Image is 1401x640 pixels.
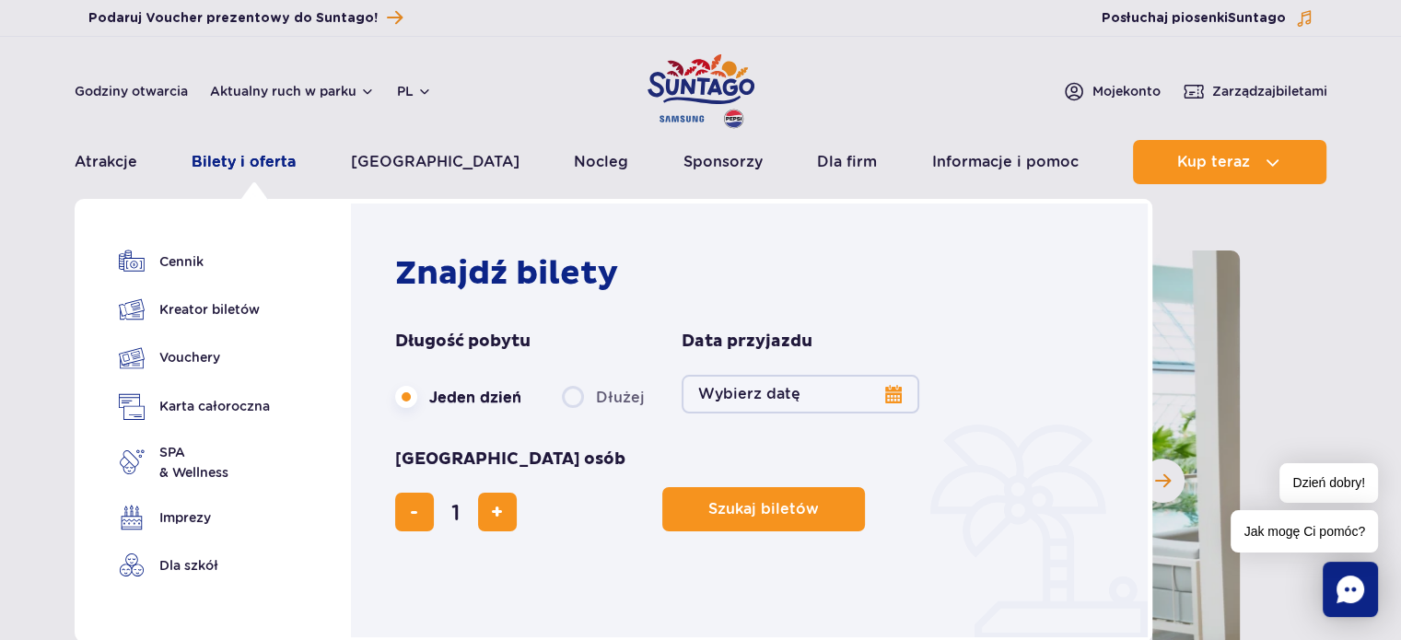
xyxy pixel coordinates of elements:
button: pl [397,82,432,100]
a: Vouchery [119,344,270,371]
a: Bilety i oferta [192,140,296,184]
a: Karta całoroczna [119,393,270,420]
a: Dla firm [817,140,877,184]
span: Data przyjazdu [682,331,812,353]
span: Szukaj biletów [708,501,819,518]
strong: Znajdź bilety [395,253,618,294]
a: Atrakcje [75,140,137,184]
button: Szukaj biletów [662,487,865,531]
span: Jak mogę Ci pomóc? [1231,510,1378,553]
a: Cennik [119,249,270,274]
a: Sponsorzy [683,140,763,184]
a: SPA& Wellness [119,442,270,483]
a: Kreator biletów [119,297,270,322]
a: Informacje i pomoc [932,140,1079,184]
button: Aktualny ruch w parku [210,84,375,99]
a: Zarządzajbiletami [1183,80,1327,102]
form: Planowanie wizyty w Park of Poland [395,331,1113,531]
span: Dzień dobry! [1279,463,1378,503]
a: Imprezy [119,505,270,530]
button: Wybierz datę [682,375,919,413]
div: Chat [1323,562,1378,617]
span: SPA & Wellness [159,442,228,483]
button: usuń bilet [395,493,434,531]
span: Długość pobytu [395,331,531,353]
span: Kup teraz [1177,154,1250,170]
button: Kup teraz [1133,140,1326,184]
input: liczba biletów [434,490,478,534]
span: Zarządzaj biletami [1212,82,1327,100]
a: Nocleg [574,140,628,184]
a: Godziny otwarcia [75,82,188,100]
button: dodaj bilet [478,493,517,531]
label: Jeden dzień [395,378,521,416]
a: Mojekonto [1063,80,1161,102]
span: [GEOGRAPHIC_DATA] osób [395,448,625,471]
a: [GEOGRAPHIC_DATA] [351,140,520,184]
a: Dla szkół [119,553,270,578]
span: Moje konto [1092,82,1161,100]
label: Dłużej [562,378,645,416]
